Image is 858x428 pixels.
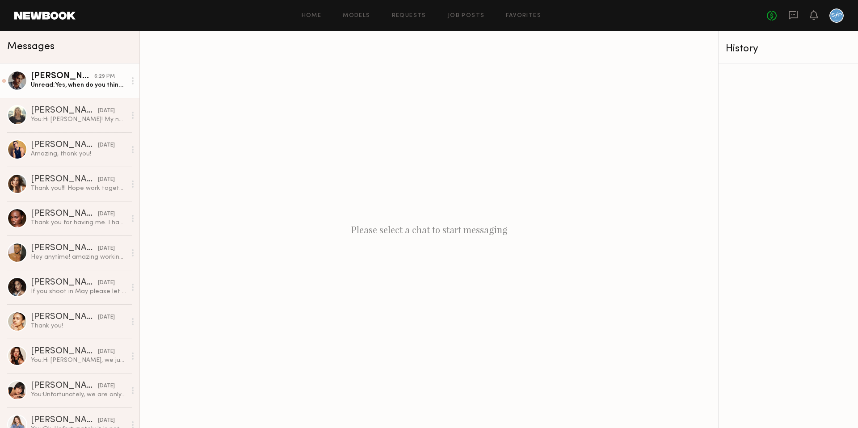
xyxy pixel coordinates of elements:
div: Amazing, thank you! [31,150,126,158]
div: History [726,44,851,54]
div: [PERSON_NAME] [31,210,98,218]
div: [PERSON_NAME] [31,244,98,253]
div: [PERSON_NAME] [31,141,98,150]
div: [DATE] [98,382,115,390]
a: Job Posts [448,13,485,19]
div: [PERSON_NAME] [31,106,98,115]
div: 6:29 PM [94,72,115,81]
a: Models [343,13,370,19]
a: Requests [392,13,426,19]
div: [DATE] [98,348,115,356]
div: [PERSON_NAME] [31,347,98,356]
div: Hey anytime! amazing working with you too [PERSON_NAME]! Amazing crew and I had a great time. [31,253,126,261]
div: You: Unfortunately, we are only shooting on the 30th. Best of luck on your other shoot! [31,390,126,399]
div: If you shoot in May please let me know I’ll be in La and available [31,287,126,296]
a: Favorites [506,13,541,19]
div: [PERSON_NAME] [31,416,98,425]
div: [DATE] [98,313,115,322]
div: [DATE] [98,416,115,425]
div: Thank you! [31,322,126,330]
div: [DATE] [98,244,115,253]
div: Please select a chat to start messaging [140,31,718,428]
div: Thank you!!! Hope work together again 💘 [31,184,126,193]
div: [PERSON_NAME] [31,278,98,287]
div: [PERSON_NAME] [31,175,98,184]
div: [DATE] [98,141,115,150]
div: [DATE] [98,107,115,115]
div: [DATE] [98,176,115,184]
div: [PERSON_NAME] [31,72,94,81]
a: Home [302,13,322,19]
span: Messages [7,42,55,52]
div: [DATE] [98,279,115,287]
div: You: Hi [PERSON_NAME]! My name's [PERSON_NAME] and I'm the production coordinator at [PERSON_NAME... [31,115,126,124]
div: You: Hi [PERSON_NAME], we just had our meeting with our client and we are going with other talent... [31,356,126,365]
div: Thank you for having me. I had a great time! [31,218,126,227]
div: Unread: Yes, when do you think you’ll know? [31,81,126,89]
div: [DATE] [98,210,115,218]
div: [PERSON_NAME] [31,313,98,322]
div: [PERSON_NAME] [31,382,98,390]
